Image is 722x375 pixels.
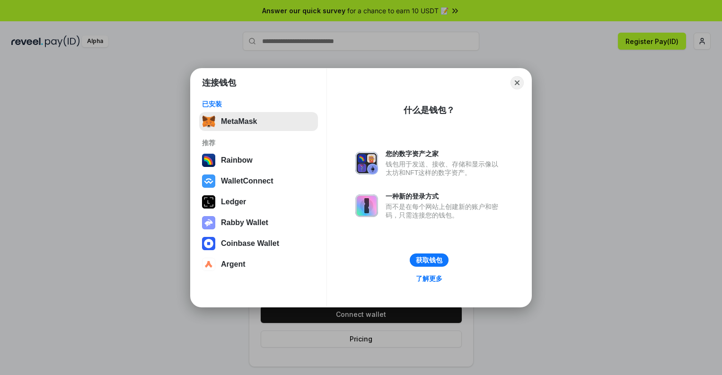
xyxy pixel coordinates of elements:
button: Ledger [199,192,318,211]
button: MetaMask [199,112,318,131]
div: 钱包用于发送、接收、存储和显示像以太坊和NFT这样的数字资产。 [386,160,503,177]
div: 一种新的登录方式 [386,192,503,201]
div: Argent [221,260,246,269]
div: 什么是钱包？ [404,105,455,116]
h1: 连接钱包 [202,77,236,88]
img: svg+xml,%3Csvg%20fill%3D%22none%22%20height%3D%2233%22%20viewBox%3D%220%200%2035%2033%22%20width%... [202,115,215,128]
img: svg+xml,%3Csvg%20xmlns%3D%22http%3A%2F%2Fwww.w3.org%2F2000%2Fsvg%22%20fill%3D%22none%22%20viewBox... [355,152,378,174]
button: Coinbase Wallet [199,234,318,253]
img: svg+xml,%3Csvg%20xmlns%3D%22http%3A%2F%2Fwww.w3.org%2F2000%2Fsvg%22%20fill%3D%22none%22%20viewBox... [355,194,378,217]
button: 获取钱包 [410,253,449,267]
img: svg+xml,%3Csvg%20width%3D%22120%22%20height%3D%22120%22%20viewBox%3D%220%200%20120%20120%22%20fil... [202,154,215,167]
img: svg+xml,%3Csvg%20width%3D%2228%22%20height%3D%2228%22%20viewBox%3D%220%200%2028%2028%22%20fill%3D... [202,237,215,250]
button: Argent [199,255,318,274]
div: 您的数字资产之家 [386,149,503,158]
div: 已安装 [202,100,315,108]
div: WalletConnect [221,177,273,185]
img: svg+xml,%3Csvg%20xmlns%3D%22http%3A%2F%2Fwww.w3.org%2F2000%2Fsvg%22%20fill%3D%22none%22%20viewBox... [202,216,215,229]
div: Rainbow [221,156,253,165]
div: 了解更多 [416,274,442,283]
div: 而不是在每个网站上创建新的账户和密码，只需连接您的钱包。 [386,202,503,219]
button: Close [511,76,524,89]
div: Coinbase Wallet [221,239,279,248]
img: svg+xml,%3Csvg%20width%3D%2228%22%20height%3D%2228%22%20viewBox%3D%220%200%2028%2028%22%20fill%3D... [202,258,215,271]
div: 获取钱包 [416,256,442,264]
img: svg+xml,%3Csvg%20width%3D%2228%22%20height%3D%2228%22%20viewBox%3D%220%200%2028%2028%22%20fill%3D... [202,174,215,188]
div: MetaMask [221,117,257,126]
img: svg+xml,%3Csvg%20xmlns%3D%22http%3A%2F%2Fwww.w3.org%2F2000%2Fsvg%22%20width%3D%2228%22%20height%3... [202,195,215,209]
button: Rainbow [199,151,318,170]
div: Rabby Wallet [221,218,268,227]
div: 推荐 [202,139,315,147]
a: 了解更多 [410,272,448,285]
button: WalletConnect [199,172,318,191]
button: Rabby Wallet [199,213,318,232]
div: Ledger [221,198,246,206]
